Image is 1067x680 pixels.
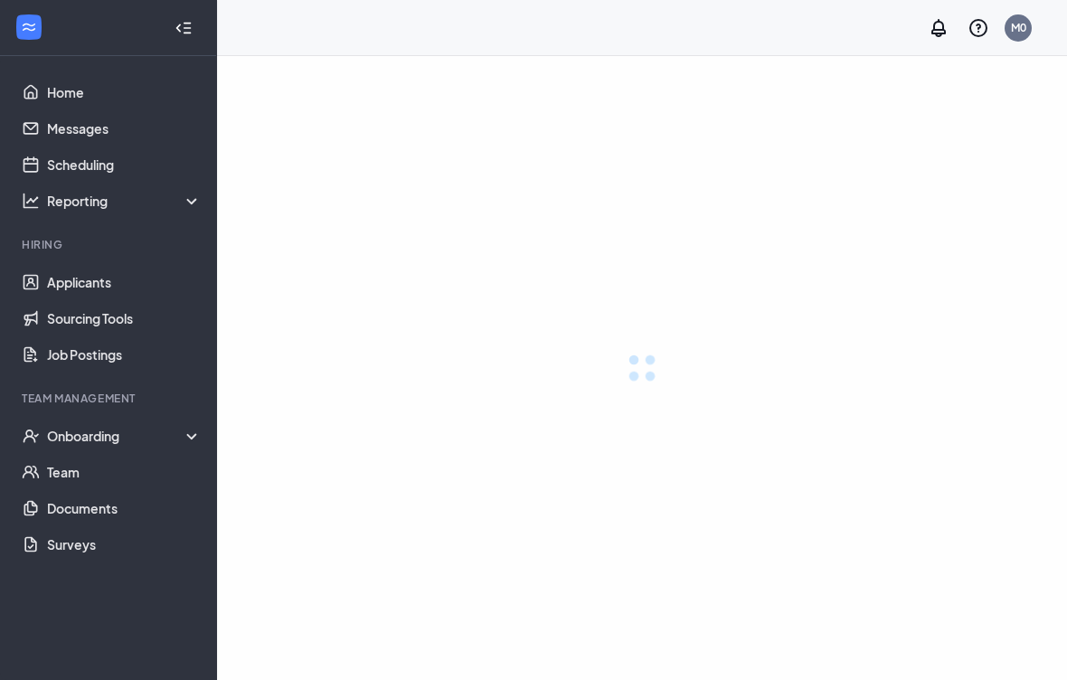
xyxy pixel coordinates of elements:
div: Reporting [47,192,203,210]
svg: QuestionInfo [968,17,989,39]
div: Hiring [22,237,198,252]
svg: Notifications [928,17,949,39]
a: Surveys [47,526,202,562]
a: Sourcing Tools [47,300,202,336]
svg: WorkstreamLogo [20,18,38,36]
a: Applicants [47,264,202,300]
div: M0 [1011,20,1026,35]
a: Messages [47,110,202,146]
a: Team [47,454,202,490]
svg: UserCheck [22,427,40,445]
svg: Collapse [175,19,193,37]
a: Documents [47,490,202,526]
a: Home [47,74,202,110]
div: Onboarding [47,427,203,445]
a: Job Postings [47,336,202,373]
svg: Analysis [22,192,40,210]
a: Scheduling [47,146,202,183]
div: Team Management [22,391,198,406]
